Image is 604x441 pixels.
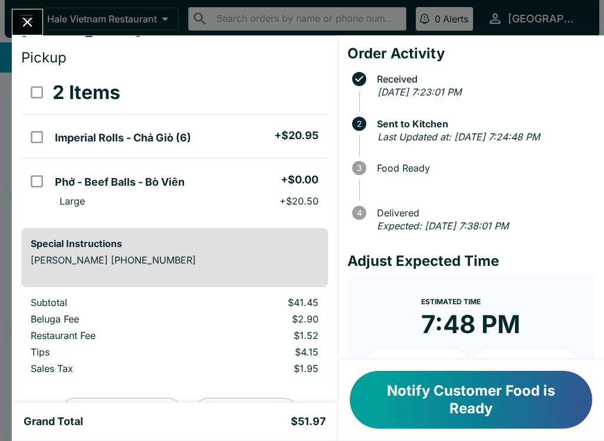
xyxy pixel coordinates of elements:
h6: Special Instructions [31,238,319,249]
h4: Adjust Expected Time [347,252,595,270]
h5: Phở - Beef Balls - Bò Viên [55,175,185,189]
button: Close [12,9,42,35]
span: Estimated Time [421,297,481,306]
button: + 10 [366,349,469,379]
p: Large [60,195,85,207]
table: orders table [21,297,328,379]
p: [PERSON_NAME] [PHONE_NUMBER] [31,254,319,266]
em: [DATE] 7:23:01 PM [377,86,461,98]
button: Notify Customer Food is Ready [350,371,592,429]
table: orders table [21,71,328,219]
h5: $51.97 [291,414,326,429]
h3: 2 Items [52,81,120,104]
h5: Grand Total [24,414,83,429]
span: Pickup [21,49,67,66]
h4: Order Activity [347,45,595,62]
h5: + $20.95 [274,129,319,143]
h5: + $0.00 [281,173,319,187]
p: Beluga Fee [31,313,186,325]
p: $2.90 [205,313,319,325]
text: 2 [357,119,362,129]
p: Sales Tax [31,363,186,374]
p: Restaurant Fee [31,330,186,341]
text: 3 [357,163,362,173]
p: $1.52 [205,330,319,341]
span: Delivered [371,208,595,218]
span: Received [371,74,595,84]
h5: Imperial Rolls - Chả Giò (6) [55,131,191,145]
p: + $20.50 [280,195,319,207]
p: $4.15 [205,346,319,358]
p: $1.95 [205,363,319,374]
span: Food Ready [371,163,595,173]
p: Tips [31,346,186,358]
em: Expected: [DATE] 7:38:01 PM [377,220,508,232]
text: 4 [356,208,362,218]
p: $41.45 [205,297,319,308]
p: Subtotal [31,297,186,308]
button: Preview Receipt [60,398,183,429]
time: 7:48 PM [421,309,520,340]
span: Sent to Kitchen [371,119,595,129]
button: Print Receipt [193,398,299,429]
em: Last Updated at: [DATE] 7:24:48 PM [377,131,540,143]
button: + 20 [473,349,576,379]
